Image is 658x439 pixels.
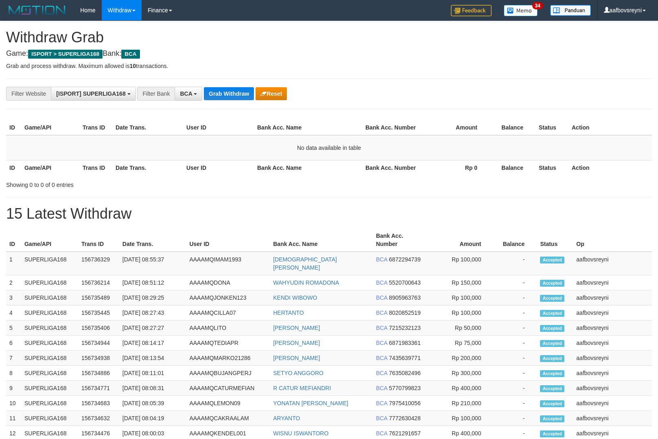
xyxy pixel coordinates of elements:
[186,320,270,336] td: AAAAMQLITO
[273,385,331,391] a: R CATUR MEFIANDRI
[373,228,428,252] th: Bank Acc. Number
[376,415,387,421] span: BCA
[175,87,202,101] button: BCA
[540,280,564,287] span: Accepted
[493,290,537,305] td: -
[180,90,192,97] span: BCA
[78,411,119,426] td: 156734632
[537,228,573,252] th: Status
[573,396,652,411] td: aafbovsreyni
[389,415,421,421] span: Copy 7772630428 to clipboard
[550,5,591,16] img: panduan.png
[273,370,324,376] a: SETYO ANGGORO
[273,355,320,361] a: [PERSON_NAME]
[119,228,186,252] th: Date Trans.
[6,120,21,135] th: ID
[254,120,362,135] th: Bank Acc. Name
[573,275,652,290] td: aafbovsreyni
[389,256,421,263] span: Copy 6872294739 to clipboard
[573,351,652,366] td: aafbovsreyni
[573,320,652,336] td: aafbovsreyni
[540,370,564,377] span: Accepted
[376,400,387,406] span: BCA
[6,62,652,70] p: Grab and process withdraw. Maximum allowed is transactions.
[273,256,337,271] a: [DEMOGRAPHIC_DATA][PERSON_NAME]
[536,120,568,135] th: Status
[21,351,78,366] td: SUPERLIGA168
[183,160,254,175] th: User ID
[493,228,537,252] th: Balance
[420,120,490,135] th: Amount
[573,305,652,320] td: aafbovsreyni
[186,366,270,381] td: AAAAMQBUJANGPERJ
[79,120,112,135] th: Trans ID
[78,305,119,320] td: 156735445
[186,290,270,305] td: AAAAMQJONKEN123
[362,160,420,175] th: Bank Acc. Number
[362,120,420,135] th: Bank Acc. Number
[186,396,270,411] td: AAAAMQLEMON09
[273,415,300,421] a: ARYANTO
[273,279,339,286] a: WAHYUDIN ROMADONA
[119,336,186,351] td: [DATE] 08:14:17
[6,320,21,336] td: 5
[78,290,119,305] td: 156735489
[493,366,537,381] td: -
[119,381,186,396] td: [DATE] 08:08:31
[186,381,270,396] td: AAAAMQCATURMEFIAN
[112,160,183,175] th: Date Trans.
[78,252,119,275] td: 156736329
[273,309,304,316] a: HERTANTO
[6,135,652,160] td: No data available in table
[21,252,78,275] td: SUPERLIGA168
[6,275,21,290] td: 2
[6,160,21,175] th: ID
[428,396,494,411] td: Rp 210,000
[6,381,21,396] td: 9
[273,400,348,406] a: YONATAN [PERSON_NAME]
[21,290,78,305] td: SUPERLIGA168
[183,120,254,135] th: User ID
[21,411,78,426] td: SUPERLIGA168
[376,294,387,301] span: BCA
[21,320,78,336] td: SUPERLIGA168
[119,252,186,275] td: [DATE] 08:55:37
[493,320,537,336] td: -
[389,355,421,361] span: Copy 7435639771 to clipboard
[568,160,652,175] th: Action
[21,228,78,252] th: Game/API
[6,4,68,16] img: MOTION_logo.png
[389,430,421,437] span: Copy 7621291657 to clipboard
[119,351,186,366] td: [DATE] 08:13:54
[273,294,317,301] a: KENDI WIBOWO
[573,381,652,396] td: aafbovsreyni
[6,396,21,411] td: 10
[428,336,494,351] td: Rp 75,000
[119,366,186,381] td: [DATE] 08:11:01
[56,90,125,97] span: [ISPORT] SUPERLIGA168
[6,206,652,222] h1: 15 Latest Withdraw
[186,252,270,275] td: AAAAMQIMAM1993
[121,50,140,59] span: BCA
[21,120,79,135] th: Game/API
[428,275,494,290] td: Rp 150,000
[254,160,362,175] th: Bank Acc. Name
[540,340,564,347] span: Accepted
[493,351,537,366] td: -
[428,366,494,381] td: Rp 300,000
[376,370,387,376] span: BCA
[540,257,564,263] span: Accepted
[389,385,421,391] span: Copy 5770799823 to clipboard
[78,320,119,336] td: 156735406
[376,279,387,286] span: BCA
[389,279,421,286] span: Copy 5520700643 to clipboard
[6,351,21,366] td: 7
[376,385,387,391] span: BCA
[186,275,270,290] td: AAAAMQDONA
[376,340,387,346] span: BCA
[6,87,51,101] div: Filter Website
[112,120,183,135] th: Date Trans.
[420,160,490,175] th: Rp 0
[119,396,186,411] td: [DATE] 08:05:39
[186,351,270,366] td: AAAAMQMARKO21286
